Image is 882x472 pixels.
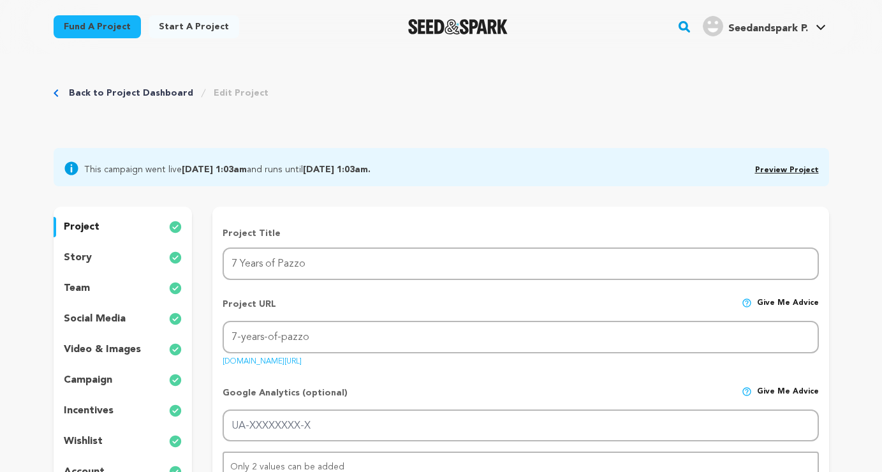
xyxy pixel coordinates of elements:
p: Google Analytics (optional) [223,387,348,409]
img: Seed&Spark Logo Dark Mode [408,19,508,34]
input: UA-XXXXXXXX-X [223,409,818,442]
button: incentives [54,401,193,421]
button: wishlist [54,431,193,452]
span: Seedandspark P. [728,24,808,34]
p: video & images [64,342,141,357]
img: check-circle-full.svg [169,281,182,296]
p: wishlist [64,434,103,449]
img: check-circle-full.svg [169,372,182,388]
span: This campaign went live and runs until [84,161,371,176]
input: Project Name [223,247,818,280]
button: project [54,217,193,237]
img: check-circle-full.svg [169,342,182,357]
p: Project URL [223,298,276,321]
button: video & images [54,339,193,360]
p: social media [64,311,126,327]
img: help-circle.svg [742,298,752,308]
a: Seedandspark P.'s Profile [700,13,828,36]
p: incentives [64,403,114,418]
p: story [64,250,92,265]
span: Give me advice [757,387,819,409]
img: check-circle-full.svg [169,250,182,265]
button: social media [54,309,193,329]
a: Fund a project [54,15,141,38]
button: campaign [54,370,193,390]
span: Seedandspark P.'s Profile [700,13,828,40]
img: check-circle-full.svg [169,311,182,327]
input: Project URL [223,321,818,353]
img: check-circle-full.svg [169,403,182,418]
img: help-circle.svg [742,387,752,397]
a: [DOMAIN_NAME][URL] [223,353,302,365]
a: Seed&Spark Homepage [408,19,508,34]
p: Project Title [223,227,818,240]
div: Seedandspark P.'s Profile [703,16,808,36]
b: [DATE] 1:03am. [303,165,371,174]
p: project [64,219,99,235]
a: Start a project [149,15,239,38]
button: story [54,247,193,268]
img: user.png [703,16,723,36]
p: team [64,281,90,296]
a: Preview Project [755,166,819,174]
b: [DATE] 1:03am [182,165,247,174]
span: Give me advice [757,298,819,321]
button: team [54,278,193,299]
a: Edit Project [214,87,268,100]
div: Breadcrumb [54,87,268,100]
img: check-circle-full.svg [169,219,182,235]
img: check-circle-full.svg [169,434,182,449]
a: Back to Project Dashboard [69,87,193,100]
p: campaign [64,372,112,388]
